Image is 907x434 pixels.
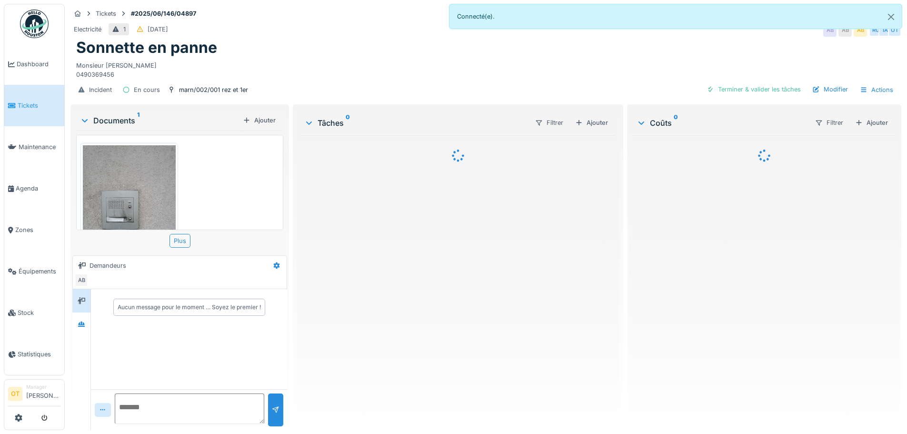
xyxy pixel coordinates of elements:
[19,267,60,276] span: Équipements
[304,117,527,129] div: Tâches
[17,60,60,69] span: Dashboard
[20,10,49,38] img: Badge_color-CXgf-gQk.svg
[90,261,126,270] div: Demandeurs
[4,43,64,85] a: Dashboard
[346,117,350,129] sup: 0
[838,23,852,37] div: AB
[703,83,805,96] div: Terminer & valider les tâches
[4,168,64,209] a: Agenda
[851,116,892,129] div: Ajouter
[674,117,678,129] sup: 0
[127,9,200,18] strong: #2025/06/146/04897
[179,85,248,94] div: marn/002/001 rez et 1er
[8,384,60,406] a: OT Manager[PERSON_NAME]
[19,142,60,151] span: Maintenance
[4,333,64,375] a: Statistiques
[888,23,901,37] div: OT
[123,25,126,34] div: 1
[571,116,612,129] div: Ajouter
[808,83,852,96] div: Modifier
[134,85,160,94] div: En cours
[80,115,239,126] div: Documents
[26,384,60,404] li: [PERSON_NAME]
[531,116,568,130] div: Filtrer
[4,209,64,251] a: Zones
[239,114,279,127] div: Ajouter
[4,126,64,168] a: Maintenance
[856,83,897,97] div: Actions
[76,57,896,79] div: Monsieur [PERSON_NAME] 0490369456
[137,115,140,126] sup: 1
[16,184,60,193] span: Agenda
[854,23,867,37] div: AB
[4,251,64,292] a: Équipements
[18,101,60,110] span: Tickets
[18,308,60,317] span: Stock
[15,225,60,234] span: Zones
[8,387,22,401] li: OT
[880,4,902,30] button: Close
[26,384,60,391] div: Manager
[118,303,261,312] div: Aucun message pour le moment … Soyez le premier !
[823,23,837,37] div: AB
[4,85,64,126] a: Tickets
[4,292,64,333] a: Stock
[96,9,116,18] div: Tickets
[74,25,101,34] div: Electricité
[75,273,88,287] div: AB
[18,350,60,359] span: Statistiques
[89,85,112,94] div: Incident
[449,4,903,29] div: Connecté(e).
[869,23,882,37] div: RG
[83,145,176,269] img: by0fi2i8y404nuyv5ybwft8qc1k6
[811,116,847,130] div: Filtrer
[637,117,807,129] div: Coûts
[878,23,892,37] div: IA
[148,25,168,34] div: [DATE]
[76,39,217,57] h1: Sonnette en panne
[169,234,190,248] div: Plus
